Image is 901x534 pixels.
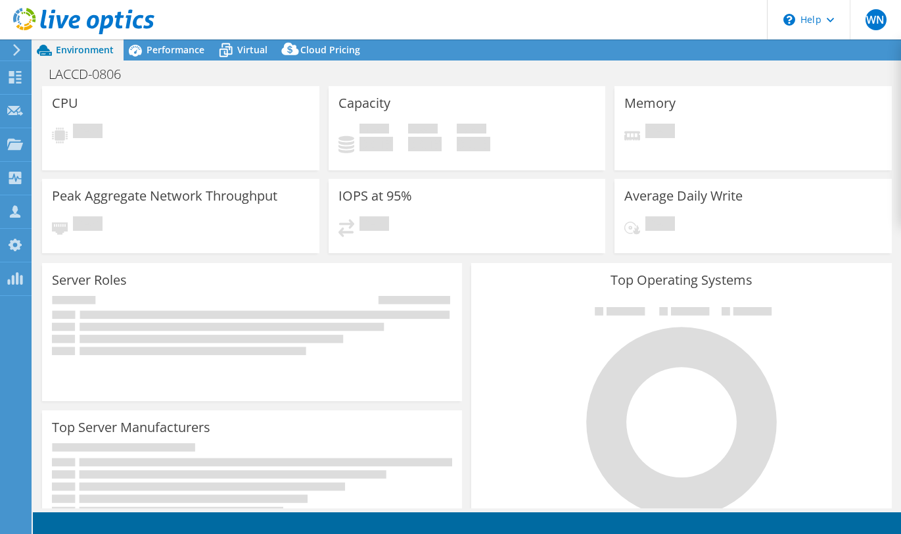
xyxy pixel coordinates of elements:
span: Pending [73,124,103,141]
span: Used [359,124,389,137]
span: WN [866,9,887,30]
h3: Top Operating Systems [481,273,881,287]
span: Performance [147,43,204,56]
h3: CPU [52,96,78,110]
h3: Memory [624,96,676,110]
span: Pending [73,216,103,234]
h3: Average Daily Write [624,189,743,203]
h4: 0 GiB [457,137,490,151]
span: Environment [56,43,114,56]
span: Cloud Pricing [300,43,360,56]
h3: IOPS at 95% [338,189,412,203]
h4: 0 GiB [359,137,393,151]
h3: Server Roles [52,273,127,287]
span: Total [457,124,486,137]
span: Pending [645,124,675,141]
span: Pending [359,216,389,234]
h3: Capacity [338,96,390,110]
svg: \n [783,14,795,26]
h3: Top Server Manufacturers [52,420,210,435]
h4: 0 GiB [408,137,442,151]
span: Virtual [237,43,267,56]
span: Pending [645,216,675,234]
span: Free [408,124,438,137]
h3: Peak Aggregate Network Throughput [52,189,277,203]
h1: LACCD-0806 [43,67,141,82]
